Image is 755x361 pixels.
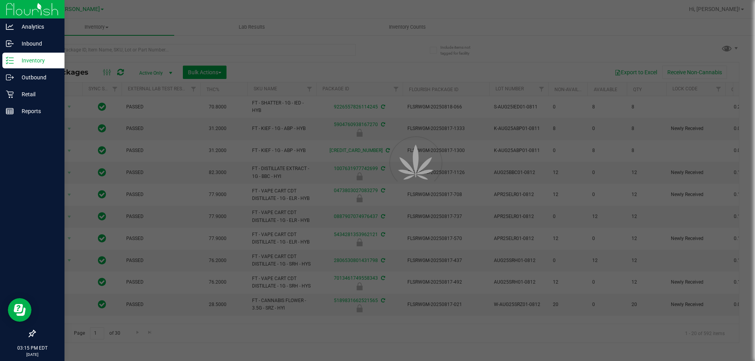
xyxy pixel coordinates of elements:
[14,106,61,116] p: Reports
[14,73,61,82] p: Outbound
[14,22,61,31] p: Analytics
[4,345,61,352] p: 03:15 PM EDT
[6,23,14,31] inline-svg: Analytics
[14,56,61,65] p: Inventory
[14,39,61,48] p: Inbound
[6,73,14,81] inline-svg: Outbound
[6,90,14,98] inline-svg: Retail
[6,107,14,115] inline-svg: Reports
[6,40,14,48] inline-svg: Inbound
[14,90,61,99] p: Retail
[6,57,14,64] inline-svg: Inventory
[4,352,61,357] p: [DATE]
[8,298,31,322] iframe: Resource center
